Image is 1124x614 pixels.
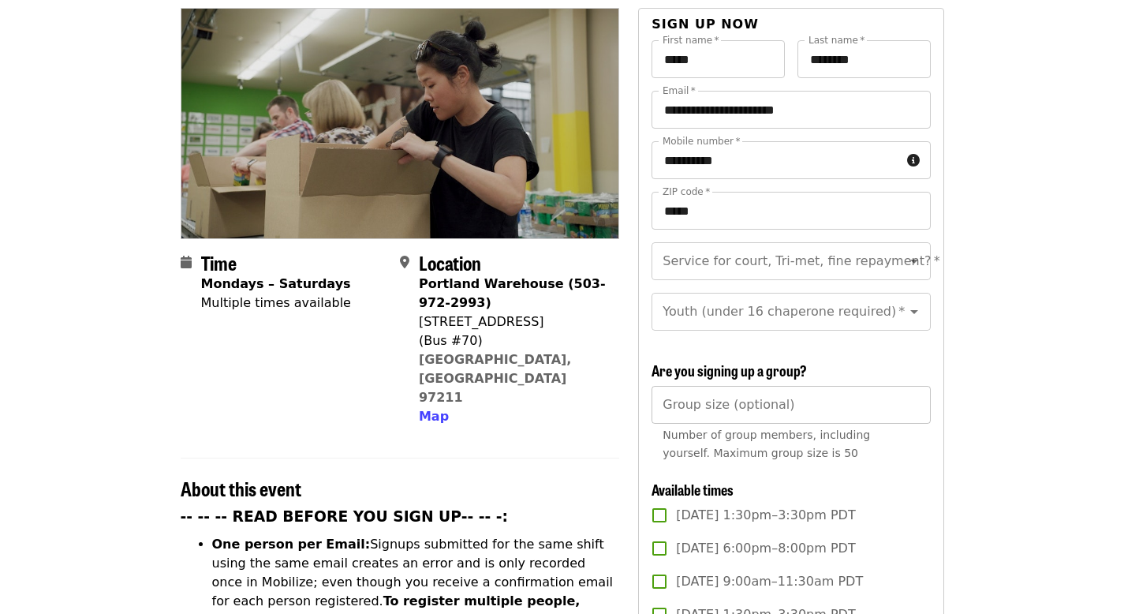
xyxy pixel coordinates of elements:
[201,249,237,276] span: Time
[419,276,606,310] strong: Portland Warehouse (503-972-2993)
[663,86,696,95] label: Email
[652,40,785,78] input: First name
[419,249,481,276] span: Location
[652,192,930,230] input: ZIP code
[419,352,572,405] a: [GEOGRAPHIC_DATA], [GEOGRAPHIC_DATA] 97211
[676,539,855,558] span: [DATE] 6:00pm–8:00pm PDT
[652,360,807,380] span: Are you signing up a group?
[676,572,863,591] span: [DATE] 9:00am–11:30am PDT
[181,9,619,238] img: Oct/Nov/Dec - Portland: Repack/Sort (age 8+) organized by Oregon Food Bank
[652,386,930,424] input: [object Object]
[652,17,759,32] span: Sign up now
[663,429,870,459] span: Number of group members, including yourself. Maximum group size is 50
[419,331,607,350] div: (Bus #70)
[903,250,925,272] button: Open
[181,255,192,270] i: calendar icon
[419,409,449,424] span: Map
[652,141,900,179] input: Mobile number
[400,255,409,270] i: map-marker-alt icon
[903,301,925,323] button: Open
[419,407,449,426] button: Map
[181,474,301,502] span: About this event
[652,91,930,129] input: Email
[201,276,351,291] strong: Mondays – Saturdays
[652,479,734,500] span: Available times
[907,153,920,168] i: circle-info icon
[181,508,509,525] strong: -- -- -- READ BEFORE YOU SIGN UP-- -- -:
[676,506,855,525] span: [DATE] 1:30pm–3:30pm PDT
[663,187,710,197] label: ZIP code
[797,40,931,78] input: Last name
[419,313,607,331] div: [STREET_ADDRESS]
[212,537,371,552] strong: One person per Email:
[663,137,740,146] label: Mobile number
[663,36,719,45] label: First name
[201,294,351,313] div: Multiple times available
[808,36,864,45] label: Last name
